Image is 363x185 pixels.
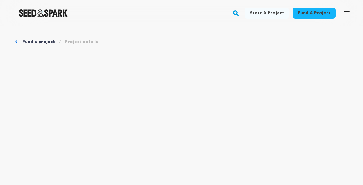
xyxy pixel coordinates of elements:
[293,7,336,19] a: Fund a project
[245,7,289,19] a: Start a project
[19,9,68,17] a: Seed&Spark Homepage
[15,39,348,45] div: Breadcrumb
[19,9,68,17] img: Seed&Spark Logo Dark Mode
[22,39,55,45] a: Fund a project
[65,39,98,45] a: Project details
